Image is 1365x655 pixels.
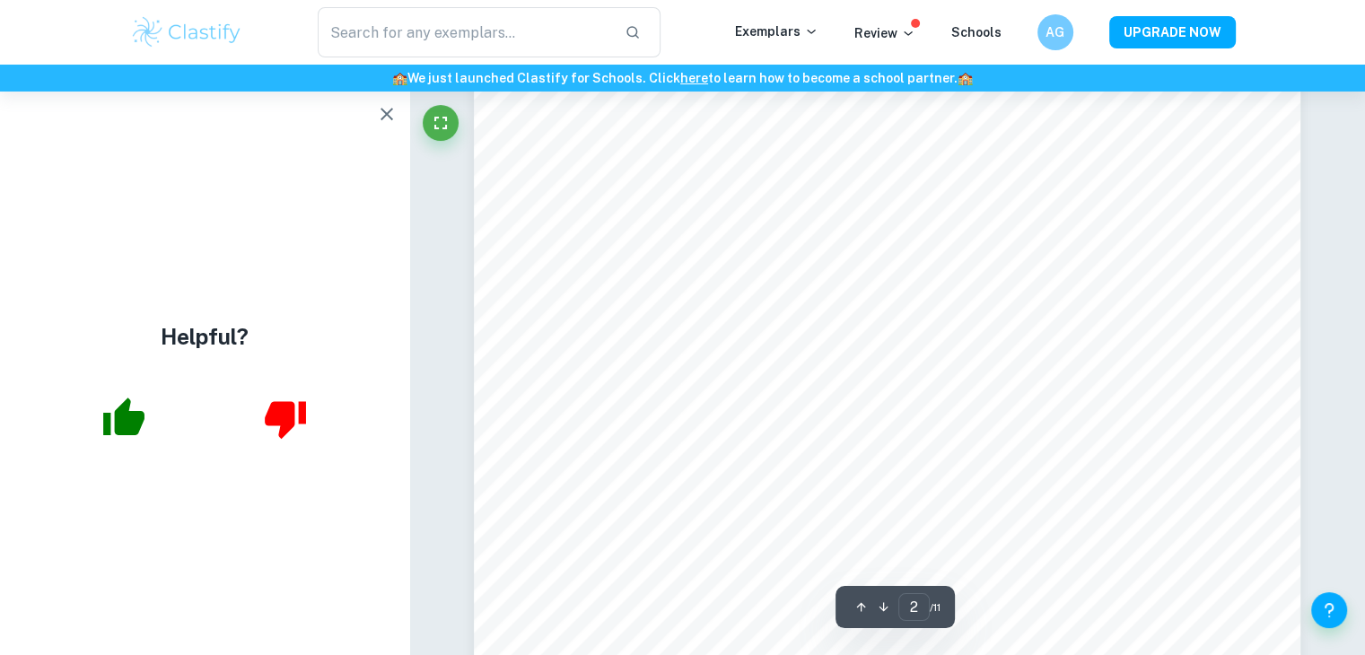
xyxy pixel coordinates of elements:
[1311,592,1347,628] button: Help and Feedback
[854,23,915,43] p: Review
[423,105,459,141] button: Fullscreen
[161,320,249,353] h4: Helpful?
[1109,16,1236,48] button: UPGRADE NOW
[392,71,407,85] span: 🏫
[1045,22,1065,42] h6: AG
[130,14,244,50] img: Clastify logo
[930,599,941,616] span: / 11
[735,22,818,41] p: Exemplars
[4,68,1361,88] h6: We just launched Clastify for Schools. Click to learn how to become a school partner.
[318,7,611,57] input: Search for any exemplars...
[951,25,1002,39] a: Schools
[680,71,708,85] a: here
[958,71,973,85] span: 🏫
[1037,14,1073,50] button: AG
